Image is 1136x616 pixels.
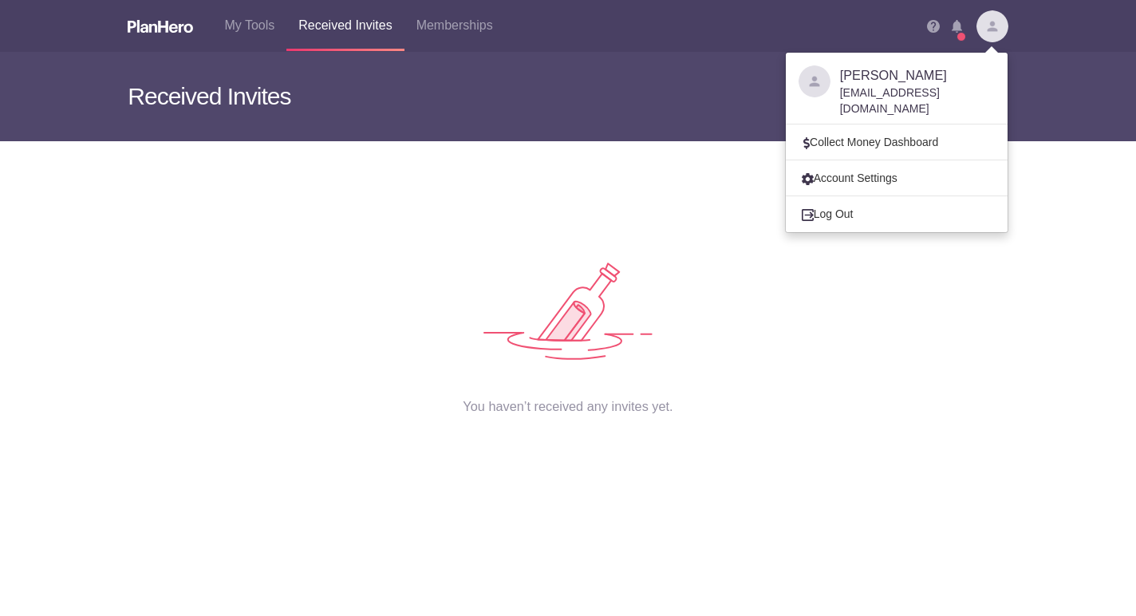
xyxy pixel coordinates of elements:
h4: You haven’t received any invites yet. [116,397,1020,416]
img: Account settings [802,173,814,185]
img: Notifications [952,20,962,33]
img: Davatar [799,65,830,97]
img: Logout [802,209,814,221]
img: Davatar [976,10,1008,42]
div: [EMAIL_ADDRESS][DOMAIN_NAME] [840,85,995,116]
h4: [PERSON_NAME] [840,65,995,85]
img: Received empty [483,263,653,360]
a: Account Settings [786,168,1008,188]
a: Collect Money Dashboard [786,132,1008,152]
img: Dollar sign [803,137,810,149]
img: Logo white planhero [128,20,193,33]
a: Log Out [786,203,1008,224]
img: Help icon [927,20,940,33]
h3: Received Invites [128,52,1008,141]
